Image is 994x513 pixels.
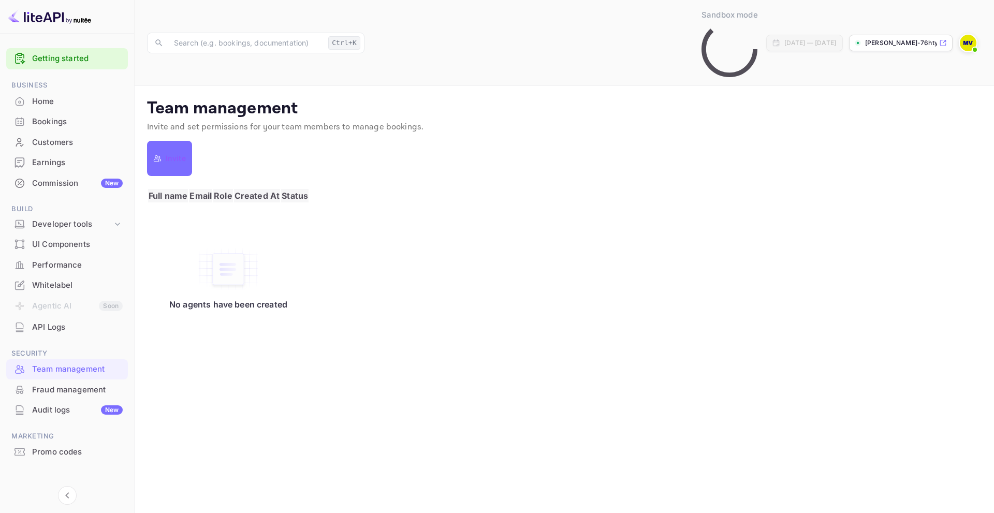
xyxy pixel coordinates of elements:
[6,275,128,296] div: Whitelabel
[6,275,128,295] a: Whitelabel
[6,400,128,420] div: Audit logsNew
[101,179,123,188] div: New
[6,215,128,233] div: Developer tools
[6,133,128,152] a: Customers
[281,189,309,202] th: Status
[701,10,758,20] span: Sandbox mode
[234,189,281,202] th: Created At
[32,157,123,169] div: Earnings
[32,239,123,251] div: UI Components
[6,153,128,173] div: Earnings
[6,348,128,359] span: Security
[32,137,123,149] div: Customers
[147,141,192,176] button: Invite
[6,442,128,461] a: Promo codes
[32,280,123,291] div: Whitelabel
[197,247,259,291] img: No agents have been created
[6,48,128,69] div: Getting started
[32,116,123,128] div: Bookings
[8,8,91,25] img: LiteAPI logo
[6,359,128,379] div: Team management
[784,38,836,48] div: [DATE] — [DATE]
[32,384,123,396] div: Fraud management
[58,486,77,505] button: Collapse navigation
[6,112,128,131] a: Bookings
[6,92,128,112] div: Home
[32,96,123,108] div: Home
[6,203,128,215] span: Build
[213,189,233,202] th: Role
[6,234,128,254] a: UI Components
[32,363,123,375] div: Team management
[6,255,128,274] a: Performance
[960,35,976,51] img: Michael Vogt
[6,431,128,442] span: Marketing
[147,121,982,134] p: Invite and set permissions for your team members to manage bookings.
[6,400,128,419] a: Audit logsNew
[32,321,123,333] div: API Logs
[6,317,128,338] div: API Logs
[6,133,128,153] div: Customers
[6,255,128,275] div: Performance
[6,380,128,400] div: Fraud management
[6,173,128,194] div: CommissionNew
[6,442,128,462] div: Promo codes
[6,153,128,172] a: Earnings
[32,446,123,458] div: Promo codes
[147,98,982,119] p: Team management
[148,189,188,202] th: Full name
[101,405,123,415] div: New
[32,404,123,416] div: Audit logs
[6,317,128,336] a: API Logs
[6,80,128,91] span: Business
[168,33,324,53] input: Search (e.g. bookings, documentation)
[169,299,287,310] p: No agents have been created
[32,259,123,271] div: Performance
[328,36,360,50] div: Ctrl+K
[6,359,128,378] a: Team management
[6,92,128,111] a: Home
[147,188,310,358] table: a dense table
[189,189,212,202] th: Email
[6,234,128,255] div: UI Components
[32,218,112,230] div: Developer tools
[166,152,186,165] p: Invite
[865,38,937,48] p: [PERSON_NAME]-76hty.nui...
[32,53,123,65] a: Getting started
[6,112,128,132] div: Bookings
[6,173,128,193] a: CommissionNew
[32,178,123,189] div: Commission
[6,380,128,399] a: Fraud management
